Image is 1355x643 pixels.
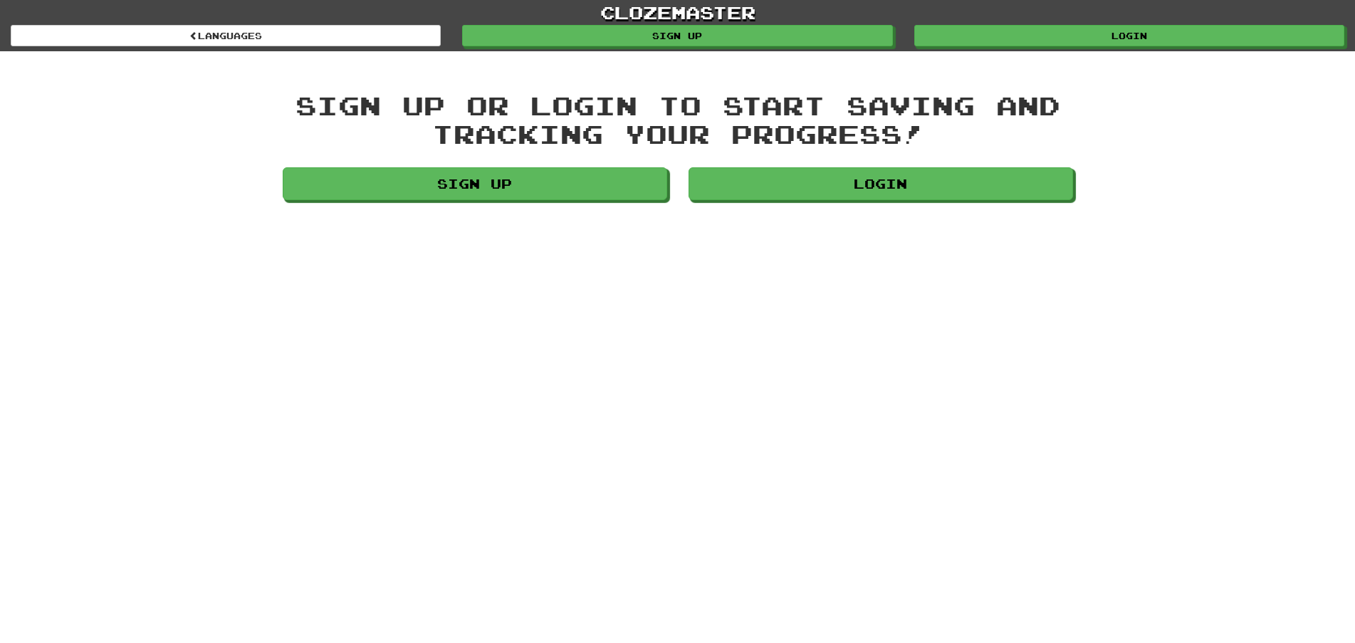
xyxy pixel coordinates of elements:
a: Languages [11,25,441,46]
div: Sign up or login to start saving and tracking your progress! [283,91,1073,147]
a: Login [689,167,1073,200]
a: Login [914,25,1344,46]
a: Sign up [462,25,892,46]
a: Sign up [283,167,667,200]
